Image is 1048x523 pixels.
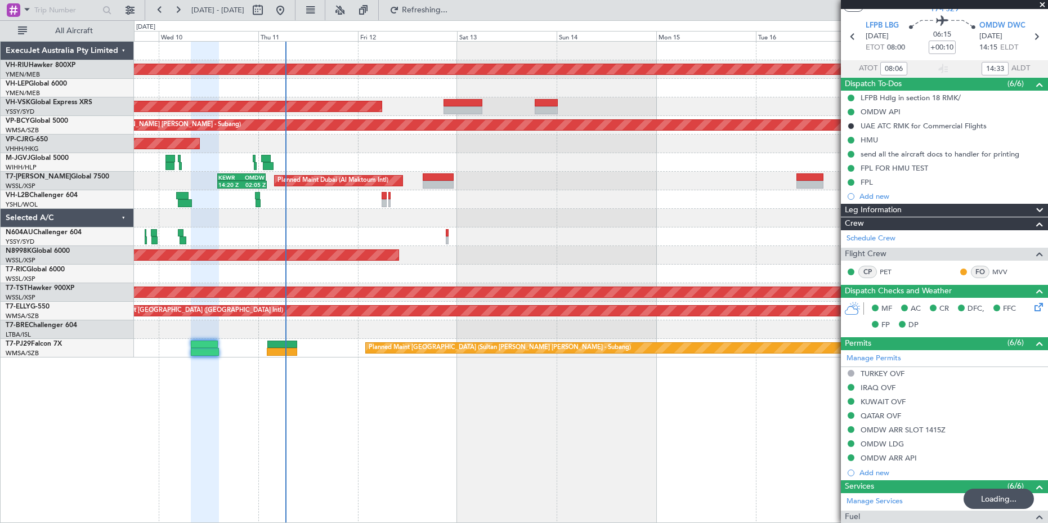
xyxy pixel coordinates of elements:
span: FP [881,320,890,331]
span: MF [881,303,892,315]
div: [DATE] [136,23,155,32]
a: YMEN/MEB [6,89,40,97]
a: WMSA/SZB [6,349,39,357]
a: N604AUChallenger 604 [6,229,82,236]
a: VHHH/HKG [6,145,39,153]
input: Trip Number [34,2,99,19]
span: DFC, [968,303,984,315]
div: Planned Maint [GEOGRAPHIC_DATA] (Sultan [PERSON_NAME] [PERSON_NAME] - Subang) [369,339,631,356]
span: FFC [1003,303,1016,315]
div: TURKEY OVF [861,369,904,378]
a: T7-PJ29Falcon 7X [6,341,62,347]
span: 08:00 [887,42,905,53]
span: T7-PJ29 [6,341,31,347]
span: ATOT [859,63,877,74]
span: T7-BRE [6,322,29,329]
span: Dispatch Checks and Weather [845,285,952,298]
div: OMDW [241,174,265,181]
a: WSSL/XSP [6,182,35,190]
a: VH-LEPGlobal 6000 [6,81,67,87]
div: OMDW API [861,107,901,117]
span: Services [845,480,874,493]
a: MVV [992,267,1018,277]
div: FPL FOR HMU TEST [861,163,928,173]
span: CR [939,303,949,315]
div: OMDW ARR SLOT 1415Z [861,425,946,435]
div: Sun 14 [557,31,656,41]
a: Schedule Crew [847,233,895,244]
span: Leg Information [845,204,902,217]
span: OMDW DWC [979,20,1025,32]
a: T7-TSTHawker 900XP [6,285,74,292]
a: N8998KGlobal 6000 [6,248,70,254]
span: T7-ELLY [6,303,30,310]
div: Mon 15 [656,31,756,41]
div: Thu 11 [258,31,358,41]
a: Manage Permits [847,353,901,364]
span: ELDT [1000,42,1018,53]
span: Flight Crew [845,248,886,261]
span: Dispatch To-Dos [845,78,902,91]
span: Refreshing... [401,6,449,14]
button: All Aircraft [12,22,122,40]
div: Add new [859,468,1042,477]
span: VH-RIU [6,62,29,69]
span: All Aircraft [29,27,119,35]
a: YSSY/SYD [6,108,34,116]
div: 14:20 Z [218,181,242,188]
span: Crew [845,217,864,230]
div: Wed 10 [159,31,258,41]
span: ETOT [866,42,884,53]
div: send all the aircraft docs to handler for printing [861,149,1019,159]
a: WIHH/HLP [6,163,37,172]
a: T7-RICGlobal 6000 [6,266,65,273]
a: T7-[PERSON_NAME]Global 7500 [6,173,109,180]
div: Add new [859,191,1042,201]
span: N604AU [6,229,33,236]
div: FO [971,266,989,278]
span: LFPB LBG [866,20,899,32]
a: VP-CJRG-650 [6,136,48,143]
a: YMEN/MEB [6,70,40,79]
a: PET [880,267,905,277]
a: WSSL/XSP [6,275,35,283]
span: Permits [845,337,871,350]
div: QATAR OVF [861,411,901,421]
div: KEWR [218,174,241,181]
a: Manage Services [847,496,903,507]
button: Refreshing... [384,1,452,19]
span: VH-L2B [6,192,29,199]
span: M-JGVJ [6,155,30,162]
a: T7-BREChallenger 604 [6,322,77,329]
span: [DATE] - [DATE] [191,5,244,15]
span: (6/6) [1007,78,1024,90]
span: T7-[PERSON_NAME] [6,173,71,180]
span: VP-CJR [6,136,29,143]
div: HMU [861,135,878,145]
div: LFPB Hdlg in section 18 RMK/ [861,93,961,102]
span: [DATE] [866,31,889,42]
span: T7-RIC [6,266,26,273]
a: VP-BCYGlobal 5000 [6,118,68,124]
a: T7-ELLYG-550 [6,303,50,310]
a: WSSL/XSP [6,293,35,302]
a: M-JGVJGlobal 5000 [6,155,69,162]
div: IRAQ OVF [861,383,895,392]
span: AC [911,303,921,315]
div: FPL [861,177,873,187]
div: Tue 16 [756,31,856,41]
a: VH-VSKGlobal Express XRS [6,99,92,106]
span: [DATE] [979,31,1002,42]
div: Fri 12 [358,31,458,41]
span: VP-BCY [6,118,30,124]
a: WSSL/XSP [6,256,35,265]
div: Loading... [964,489,1034,509]
div: KUWAIT OVF [861,397,906,406]
span: ALDT [1011,63,1030,74]
a: YSSY/SYD [6,238,34,246]
div: Planned Maint Dubai (Al Maktoum Intl) [277,172,388,189]
a: WMSA/SZB [6,312,39,320]
div: OMDW ARR API [861,453,917,463]
span: VH-LEP [6,81,29,87]
span: T7-PJ29 [930,3,959,15]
